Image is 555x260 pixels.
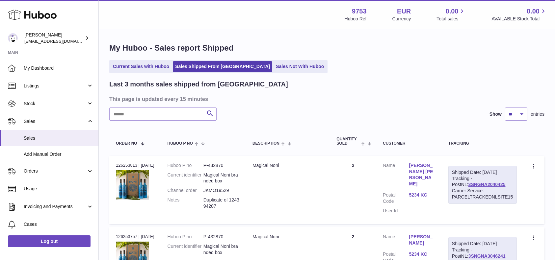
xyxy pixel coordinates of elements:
dt: Huboo P no [168,162,203,169]
span: Orders [24,168,87,174]
a: 0.00 Total sales [436,7,466,22]
img: 1651244466.jpg [116,170,149,200]
span: Quantity Sold [336,137,359,146]
dd: JKMO19529 [203,187,239,194]
span: 0.00 [527,7,540,16]
span: entries [531,111,544,117]
div: Magical Noni [252,162,323,169]
span: My Dashboard [24,65,93,71]
img: info@welovenoni.com [8,33,18,43]
dt: Name [383,162,409,189]
h2: Last 3 months sales shipped from [GEOGRAPHIC_DATA] [109,80,288,89]
a: [PERSON_NAME] [409,234,435,246]
div: Shipped Date: [DATE] [452,169,513,176]
dt: Name [383,234,409,248]
a: 0.00 AVAILABLE Stock Total [491,7,547,22]
strong: 9753 [352,7,367,16]
a: Current Sales with Huboo [111,61,172,72]
div: Tracking [448,141,517,146]
p: Duplicate of 124394207 [203,197,239,209]
a: 3SNGNA2040425 [468,182,506,187]
h3: This page is updated every 15 minutes [109,95,543,103]
dt: Huboo P no [168,234,203,240]
div: Tracking - PostNL: [448,166,517,204]
div: Shipped Date: [DATE] [452,241,513,247]
div: [PERSON_NAME] [24,32,84,44]
a: 3SNGNA3046241 [468,253,506,259]
span: Sales [24,118,87,125]
dd: Magical Noni branded box [203,243,239,256]
span: [EMAIL_ADDRESS][DOMAIN_NAME] [24,38,97,44]
div: Magical Noni [252,234,323,240]
span: Invoicing and Payments [24,203,87,210]
a: [PERSON_NAME] [PERSON_NAME] [409,162,435,187]
h1: My Huboo - Sales report Shipped [109,43,544,53]
dt: Current identifier [168,243,203,256]
span: Usage [24,186,93,192]
a: Sales Not With Huboo [274,61,326,72]
div: 126253757 | [DATE] [116,234,154,240]
dt: User Id [383,208,409,214]
div: Customer [383,141,435,146]
span: Listings [24,83,87,89]
span: Total sales [436,16,466,22]
span: Huboo P no [168,141,193,146]
dt: Postal Code [383,192,409,204]
span: Add Manual Order [24,151,93,157]
span: Stock [24,101,87,107]
span: 0.00 [446,7,459,16]
td: 2 [330,156,376,224]
a: Sales Shipped From [GEOGRAPHIC_DATA] [173,61,272,72]
span: Description [252,141,279,146]
strong: EUR [397,7,411,16]
dd: P-432870 [203,162,239,169]
dd: P-432870 [203,234,239,240]
span: AVAILABLE Stock Total [491,16,547,22]
dt: Notes [168,197,203,209]
span: Cases [24,221,93,227]
dd: Magical Noni branded box [203,172,239,184]
span: Sales [24,135,93,141]
div: Huboo Ref [345,16,367,22]
a: Log out [8,235,91,247]
a: 5234 KC [409,251,435,257]
div: Carrier Service: PARCELTRACKEDNLSITE15 [452,188,513,200]
div: 126253813 | [DATE] [116,162,154,168]
label: Show [489,111,502,117]
span: Order No [116,141,137,146]
dt: Channel order [168,187,203,194]
a: 5234 KC [409,192,435,198]
div: Currency [392,16,411,22]
dt: Current identifier [168,172,203,184]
